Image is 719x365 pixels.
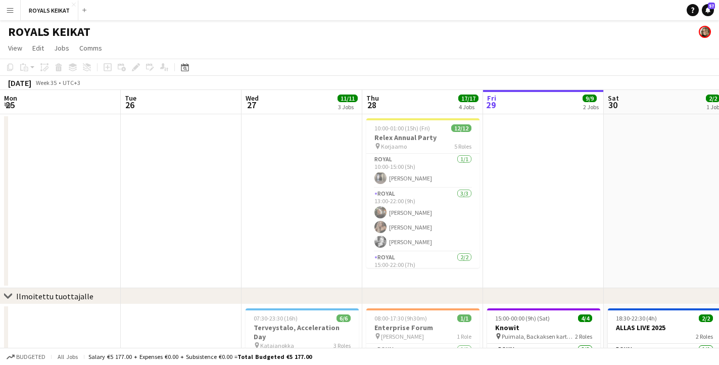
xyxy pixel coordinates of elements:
span: 30 [606,99,619,111]
span: Katajanokka [260,342,294,349]
span: 26 [123,99,136,111]
span: Budgeted [16,353,45,360]
span: Mon [4,94,17,103]
span: View [8,43,22,53]
app-user-avatar: Pauliina Aalto [699,26,711,38]
div: 3 Jobs [338,103,357,111]
span: 9/9 [583,95,597,102]
span: 28 [365,99,379,111]
a: 57 [702,4,714,16]
span: 2 Roles [696,333,713,340]
span: 07:30-23:30 (16h) [254,314,298,322]
span: 5 Roles [454,143,471,150]
button: Budgeted [5,351,47,362]
span: Thu [366,94,379,103]
app-card-role: Royal2/215:00-22:00 (7h) [366,252,480,301]
span: Comms [79,43,102,53]
span: Jobs [54,43,69,53]
span: Edit [32,43,44,53]
h3: Terveystalo, Acceleration Day [246,323,359,341]
a: Edit [28,41,48,55]
a: View [4,41,26,55]
span: 2/2 [699,314,713,322]
button: ROYALS KEIKAT [21,1,78,20]
span: 08:00-17:30 (9h30m) [374,314,427,322]
app-card-role: Royal3/313:00-22:00 (9h)[PERSON_NAME][PERSON_NAME][PERSON_NAME] [366,188,480,252]
div: Ilmoitettu tuottajalle [16,291,93,301]
span: 3 Roles [333,342,351,349]
span: 29 [486,99,496,111]
div: [DATE] [8,78,31,88]
span: 18:30-22:30 (4h) [616,314,657,322]
span: Sat [608,94,619,103]
span: Total Budgeted €5 177.00 [237,353,312,360]
span: Korjaamo [381,143,407,150]
span: 12/12 [451,124,471,132]
a: Comms [75,41,106,55]
app-job-card: 10:00-01:00 (15h) (Fri)12/12Relex Annual Party Korjaamo5 RolesRoyal1/110:00-15:00 (5h)[PERSON_NAM... [366,118,480,268]
span: Week 35 [33,79,59,86]
span: 57 [708,3,715,9]
span: Wed [246,94,259,103]
div: 2 Jobs [583,103,599,111]
span: 6/6 [337,314,351,322]
span: 1 Role [457,333,471,340]
span: 10:00-01:00 (15h) (Fri) [374,124,430,132]
div: 4 Jobs [459,103,478,111]
span: 1/1 [457,314,471,322]
h1: ROYALS KEIKAT [8,24,90,39]
h3: Knowit [487,323,600,332]
span: Fri [487,94,496,103]
div: Salary €5 177.00 + Expenses €0.00 + Subsistence €0.00 = [88,353,312,360]
app-card-role: Royal1/110:00-15:00 (5h)[PERSON_NAME] [366,154,480,188]
span: 25 [3,99,17,111]
div: UTC+3 [63,79,80,86]
span: [PERSON_NAME] [381,333,424,340]
span: Tue [125,94,136,103]
span: 27 [244,99,259,111]
span: 15:00-00:00 (9h) (Sat) [495,314,550,322]
h3: Enterprise Forum [366,323,480,332]
span: 2 Roles [575,333,592,340]
h3: Relex Annual Party [366,133,480,142]
span: All jobs [56,353,80,360]
span: 17/17 [458,95,478,102]
span: Puimala, Backaksen kartano [502,333,575,340]
span: 11/11 [338,95,358,102]
a: Jobs [50,41,73,55]
span: 4/4 [578,314,592,322]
